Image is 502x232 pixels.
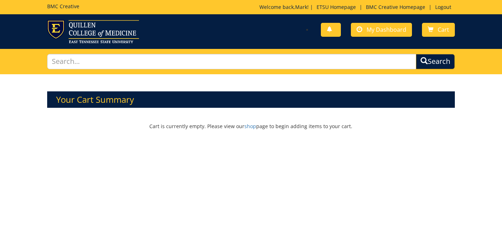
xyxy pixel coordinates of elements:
[244,123,256,130] a: shop
[47,20,139,43] img: ETSU logo
[47,111,455,141] p: Cart is currently empty. Please view our page to begin adding items to your cart.
[313,4,359,10] a: ETSU Homepage
[47,91,455,108] h3: Your Cart Summary
[47,4,79,9] h5: BMC Creative
[362,4,429,10] a: BMC Creative Homepage
[351,23,412,37] a: My Dashboard
[367,26,406,34] span: My Dashboard
[432,4,455,10] a: Logout
[259,4,455,11] p: Welcome back, ! | | |
[416,54,455,69] button: Search
[295,4,307,10] a: Mark
[47,54,416,69] input: Search...
[438,26,449,34] span: Cart
[422,23,455,37] a: Cart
